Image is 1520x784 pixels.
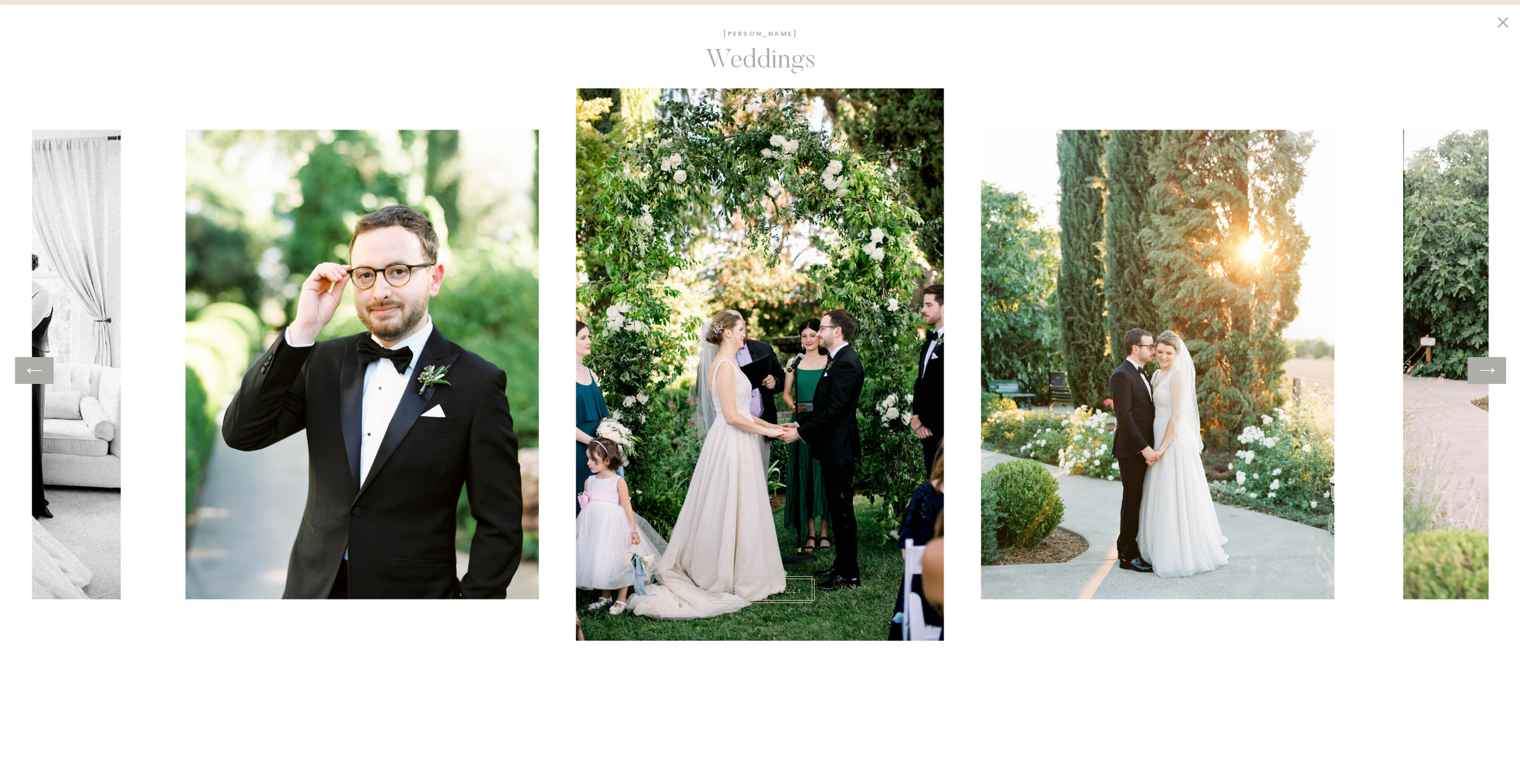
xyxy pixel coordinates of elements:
a: book a consult [713,585,809,595]
h1: “The final photos capture the essence of the day and our love through her photography.” [773,21,1009,89]
h1: Weddings [646,46,875,84]
h1: [PERSON_NAME] [701,28,821,42]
